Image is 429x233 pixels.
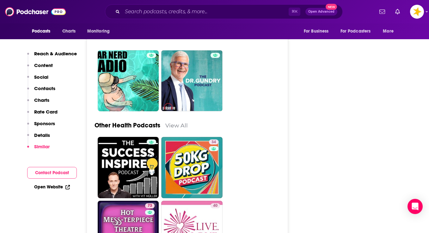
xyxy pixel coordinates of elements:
[105,4,343,19] div: Search podcasts, credits, & more...
[83,25,118,37] button: open menu
[27,144,50,155] button: Similar
[27,97,49,109] button: Charts
[377,6,388,17] a: Show notifications dropdown
[410,5,424,19] span: Logged in as Spreaker_Prime
[378,25,401,37] button: open menu
[161,137,223,198] a: 34
[95,121,160,129] a: Other Health Podcasts
[27,120,55,132] button: Sponsors
[393,6,402,17] a: Show notifications dropdown
[145,203,155,208] a: 73
[410,5,424,19] button: Show profile menu
[62,27,76,36] span: Charts
[122,7,289,17] input: Search podcasts, credits, & more...
[211,139,216,145] span: 34
[32,27,51,36] span: Podcasts
[34,109,58,115] p: Rate Card
[28,25,59,37] button: open menu
[304,27,329,36] span: For Business
[383,27,394,36] span: More
[27,132,50,144] button: Details
[165,122,188,129] a: View All
[209,139,218,144] a: 34
[27,85,55,97] button: Contacts
[213,203,218,209] span: 40
[148,203,152,209] span: 73
[410,5,424,19] img: User Profile
[5,6,66,18] img: Podchaser - Follow, Share and Rate Podcasts
[34,144,50,150] p: Similar
[34,85,55,91] p: Contacts
[340,27,371,36] span: For Podcasters
[34,120,55,126] p: Sponsors
[87,27,110,36] span: Monitoring
[34,132,50,138] p: Details
[299,25,337,37] button: open menu
[27,51,77,62] button: Reach & Audience
[326,4,337,10] span: New
[27,109,58,120] button: Rate Card
[58,25,80,37] a: Charts
[308,10,334,13] span: Open Advanced
[211,203,220,208] a: 40
[305,8,337,15] button: Open AdvancedNew
[289,8,300,16] span: ⌘ K
[34,51,77,57] p: Reach & Audience
[408,199,423,214] div: Open Intercom Messenger
[27,74,48,86] button: Social
[34,74,48,80] p: Social
[34,62,53,68] p: Content
[34,184,70,190] a: Open Website
[336,25,380,37] button: open menu
[27,62,53,74] button: Content
[27,167,77,179] button: Contact Podcast
[34,97,49,103] p: Charts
